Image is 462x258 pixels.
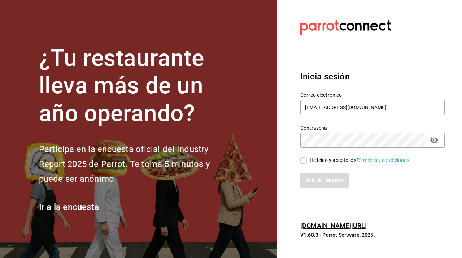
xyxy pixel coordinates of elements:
[300,222,367,229] a: [DOMAIN_NAME][URL]
[300,125,445,130] label: Contraseña
[300,70,445,83] h3: Inicia sesión
[300,92,445,97] label: Correo electrónico
[356,157,411,163] a: Términos y condiciones.
[39,142,234,186] h2: Participa en la encuesta oficial del Industry Report 2025 de Parrot. Te toma 5 minutos y puede se...
[300,231,445,238] p: V1.68.3 - Parrot Software, 2025.
[39,44,234,128] h1: ¿Tu restaurante lleva más de un año operando?
[300,100,445,115] input: Ingresa tu correo electrónico
[428,134,440,146] button: passwordField
[39,202,99,212] a: Ir a la encuesta
[310,156,411,164] div: He leído y acepto los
